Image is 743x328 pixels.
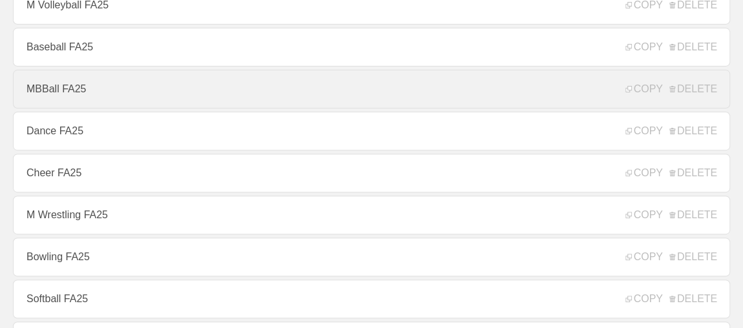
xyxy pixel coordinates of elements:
[13,28,730,67] a: Baseball FA25
[669,167,717,179] span: DELETE
[669,293,717,305] span: DELETE
[13,280,730,318] a: Softball FA25
[669,209,717,221] span: DELETE
[13,112,730,150] a: Dance FA25
[625,41,662,53] span: COPY
[13,70,730,108] a: MBBall FA25
[625,209,662,221] span: COPY
[669,83,717,95] span: DELETE
[625,251,662,263] span: COPY
[625,293,662,305] span: COPY
[669,41,717,53] span: DELETE
[625,83,662,95] span: COPY
[678,266,743,328] iframe: Chat Widget
[13,196,730,234] a: M Wrestling FA25
[13,154,730,192] a: Cheer FA25
[669,125,717,137] span: DELETE
[625,167,662,179] span: COPY
[625,125,662,137] span: COPY
[13,238,730,276] a: Bowling FA25
[669,251,717,263] span: DELETE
